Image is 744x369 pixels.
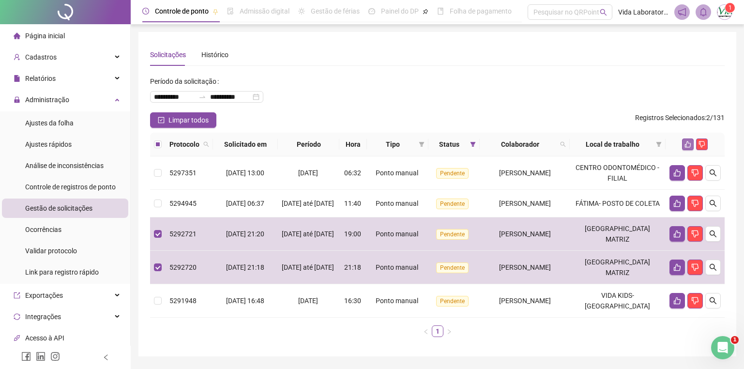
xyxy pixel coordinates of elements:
[14,96,20,103] span: lock
[198,93,206,101] span: swap-right
[213,133,278,156] th: Solicitado em
[725,3,735,13] sup: Atualize o seu contato no menu Meus Dados
[376,200,418,207] span: Ponto manual
[150,49,186,60] div: Solicitações
[240,7,289,15] span: Admissão digital
[226,297,264,305] span: [DATE] 16:48
[673,230,681,238] span: like
[420,325,432,337] li: Página anterior
[203,141,209,147] span: search
[25,292,63,299] span: Exportações
[691,200,699,207] span: dislike
[436,262,469,273] span: Pendente
[158,117,165,123] span: check-square
[25,334,64,342] span: Acesso à API
[711,336,734,359] iframe: Intercom live chat
[709,297,717,305] span: search
[14,32,20,39] span: home
[436,296,469,307] span: Pendente
[169,230,197,238] span: 5292721
[691,230,699,238] span: dislike
[443,325,455,337] button: right
[50,352,60,361] span: instagram
[169,297,197,305] span: 5291948
[376,263,418,271] span: Ponto manual
[570,284,666,318] td: VIDA KIDS- [GEOGRAPHIC_DATA]
[25,268,99,276] span: Link para registro rápido
[699,8,708,16] span: bell
[14,292,20,299] span: export
[376,169,418,177] span: Ponto manual
[419,141,425,147] span: filter
[169,169,197,177] span: 5297351
[432,326,443,337] a: 1
[618,7,668,17] span: Vida Laboratorio
[470,141,476,147] span: filter
[709,230,717,238] span: search
[570,217,666,251] td: [GEOGRAPHIC_DATA] MATRIZ
[436,199,469,209] span: Pendente
[484,139,556,150] span: Colaborador
[213,9,218,15] span: pushpin
[570,251,666,284] td: [GEOGRAPHIC_DATA] MATRIZ
[698,141,705,148] span: dislike
[226,169,264,177] span: [DATE] 13:00
[678,8,686,16] span: notification
[14,335,20,341] span: api
[344,297,361,305] span: 16:30
[150,112,216,128] button: Limpar todos
[691,169,699,177] span: dislike
[282,263,334,271] span: [DATE] até [DATE]
[169,139,199,150] span: Protocolo
[227,8,234,15] span: file-done
[731,336,739,344] span: 1
[25,247,77,255] span: Validar protocolo
[36,352,46,361] span: linkedin
[446,329,452,335] span: right
[437,8,444,15] span: book
[499,230,551,238] span: [PERSON_NAME]
[282,200,334,207] span: [DATE] até [DATE]
[339,133,367,156] th: Hora
[25,75,56,82] span: Relatórios
[103,354,109,361] span: left
[14,75,20,82] span: file
[635,112,725,128] span: : 2 / 131
[558,137,568,152] span: search
[673,169,681,177] span: like
[691,263,699,271] span: dislike
[25,183,116,191] span: Controle de registros de ponto
[376,297,418,305] span: Ponto manual
[654,137,664,152] span: filter
[635,114,705,122] span: Registros Selecionados
[344,263,361,271] span: 21:18
[25,96,69,104] span: Administração
[709,263,717,271] span: search
[436,168,469,179] span: Pendente
[142,8,149,15] span: clock-circle
[729,4,732,11] span: 1
[656,141,662,147] span: filter
[311,7,360,15] span: Gestão de férias
[436,229,469,240] span: Pendente
[226,263,264,271] span: [DATE] 21:18
[25,140,72,148] span: Ajustes rápidos
[25,162,104,169] span: Análise de inconsistências
[468,137,478,152] span: filter
[420,325,432,337] button: left
[226,230,264,238] span: [DATE] 21:20
[25,204,92,212] span: Gestão de solicitações
[368,8,375,15] span: dashboard
[25,119,74,127] span: Ajustes da folha
[201,137,211,152] span: search
[432,139,466,150] span: Status
[684,141,691,148] span: like
[570,156,666,190] td: CENTRO ODONTOMÉDICO - FILIAL
[169,200,197,207] span: 5294945
[450,7,512,15] span: Folha de pagamento
[560,141,566,147] span: search
[14,54,20,61] span: user-add
[25,226,61,233] span: Ocorrências
[709,200,717,207] span: search
[499,200,551,207] span: [PERSON_NAME]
